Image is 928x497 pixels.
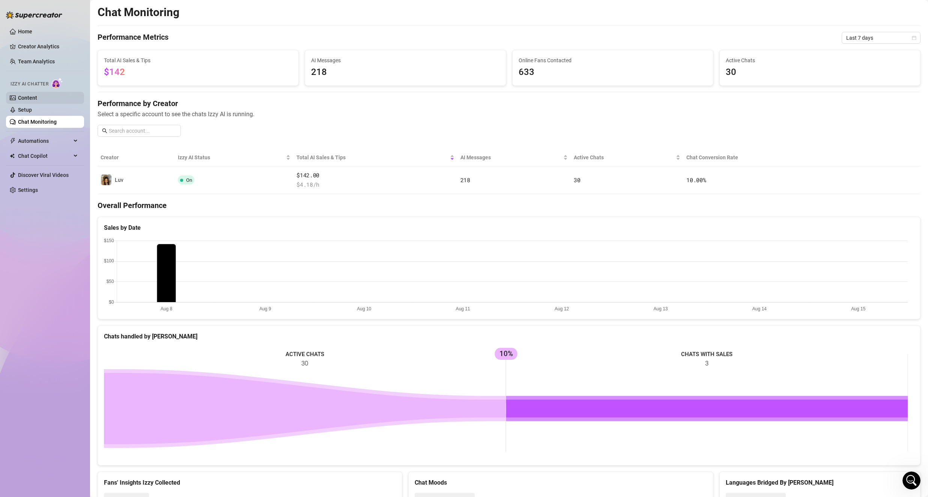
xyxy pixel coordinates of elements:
span: Chat Copilot [18,150,71,162]
span: $ 4.18 /h [296,180,454,189]
button: Help [75,234,113,264]
img: Luv [101,175,111,185]
div: Chat Moods [415,478,707,487]
div: • 33m ago [53,113,79,121]
span: $142.00 [296,171,454,180]
span: News [124,253,138,258]
span: Online Fans Contacted [519,56,707,64]
span: 10.00 % [686,176,706,184]
h2: Chat Monitoring [98,5,179,19]
h4: Overall Performance [98,200,920,211]
span: On [186,177,192,183]
div: Chats handled by [PERSON_NAME] [104,332,914,341]
th: Izzy AI Status [175,149,293,166]
iframe: Intercom live chat [902,472,920,490]
div: Schedule a FREE consulting call: [15,138,135,145]
div: Profile image for GiselleHey Luv! Thanks so much for the info — and for letting me know it’s happ... [8,99,142,127]
div: Sales by Date [104,223,914,232]
th: Chat Conversion Rate [683,149,838,166]
span: Izzy AI Status [178,153,284,162]
a: Setup [18,107,32,113]
div: Super Mass, Dark Mode, Message Library & Bump ImprovementsFeature update [8,173,143,276]
img: logo-BBDzfeDw.svg [6,11,62,19]
span: Izzy AI Chatter [11,81,48,88]
img: Profile image for Giselle [15,106,30,121]
a: Home [18,28,32,34]
span: Select a specific account to see the chats Izzy AI is running. [98,109,920,119]
span: AI Messages [311,56,499,64]
img: logo [15,15,65,25]
span: 30 [726,65,914,79]
th: Total AI Sales & Tips [293,149,457,166]
img: Chat Copilot [10,153,15,159]
span: AI Messages [460,153,562,162]
div: Recent message [15,94,135,102]
th: AI Messages [457,149,571,166]
th: Creator [98,149,175,166]
div: Languages Bridged By [PERSON_NAME] [726,478,914,487]
span: Last 7 days [846,32,916,43]
div: Close [129,12,143,25]
h4: Performance by Creator [98,98,920,109]
span: $142 [104,67,125,77]
a: Settings [18,187,38,193]
span: Total AI Sales & Tips [296,153,448,162]
h4: Performance Metrics [98,32,168,44]
span: 30 [574,176,580,184]
span: Active Chats [574,153,674,162]
a: Content [18,95,37,101]
img: Super Mass, Dark Mode, Message Library & Bump Improvements [8,173,142,226]
span: Messages [44,253,69,258]
img: Profile image for Giselle [80,12,95,27]
button: Messages [38,234,75,264]
button: Find a time [15,148,135,163]
img: AI Chatter [51,78,63,88]
span: Luv [115,177,123,183]
span: 218 [460,176,470,184]
span: Automations [18,135,71,147]
a: Discover Viral Videos [18,172,69,178]
span: 218 [311,65,499,79]
div: Giselle [33,113,51,121]
p: Hi Luv 👋 [15,53,135,66]
p: How can we help? [15,66,135,79]
img: Profile image for Ella [95,12,110,27]
span: calendar [912,36,916,40]
div: Profile image for Nir [109,12,124,27]
span: Home [10,253,27,258]
span: 633 [519,65,707,79]
span: search [102,128,107,133]
div: Fans' Insights Izzy Collected [104,478,396,487]
a: Creator Analytics [18,40,78,52]
input: Search account... [109,127,176,135]
th: Active Chats [571,149,683,166]
a: Team Analytics [18,58,55,64]
div: Recent messageProfile image for GiselleHey Luv! Thanks so much for the info — and for letting me ... [8,88,143,127]
span: thunderbolt [10,138,16,144]
span: Active Chats [726,56,914,64]
button: News [113,234,150,264]
a: Chat Monitoring [18,119,57,125]
span: Total AI Sales & Tips [104,56,292,64]
div: Feature update [15,232,60,240]
span: Help [88,253,100,258]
